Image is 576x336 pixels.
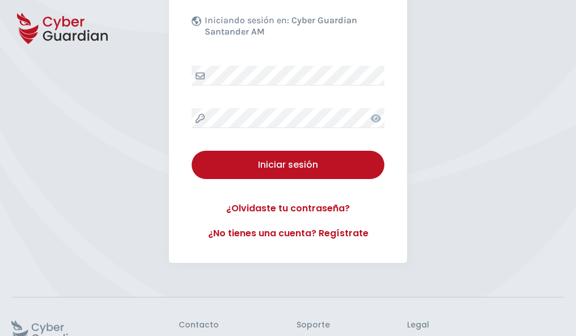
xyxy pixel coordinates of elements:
h3: Legal [407,320,565,330]
button: Iniciar sesión [192,151,384,179]
a: ¿Olvidaste tu contraseña? [192,202,384,215]
h3: Contacto [179,320,219,330]
h3: Soporte [297,320,330,330]
div: Iniciar sesión [200,158,376,172]
a: ¿No tienes una cuenta? Regístrate [192,227,384,240]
